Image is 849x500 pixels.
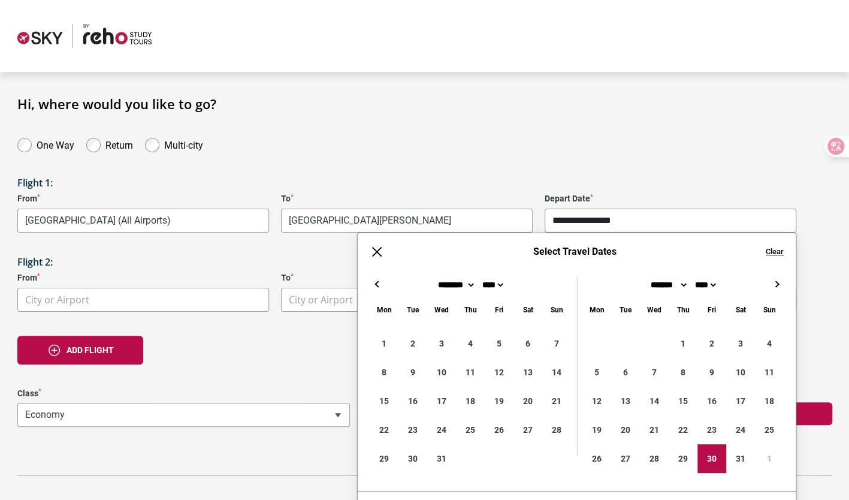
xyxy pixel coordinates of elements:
div: 7 [640,358,669,387]
div: Saturday [513,303,542,317]
div: 1 [755,444,784,473]
div: Wednesday [640,303,669,317]
div: 4 [456,329,485,358]
div: 10 [726,358,755,387]
div: 28 [542,415,571,444]
div: Monday [370,303,398,317]
label: From [17,273,269,283]
div: 5 [582,358,611,387]
label: Class [17,388,350,399]
div: 27 [611,444,640,473]
span: City or Airport [282,288,532,312]
span: City or Airport [289,293,353,306]
div: 29 [669,444,697,473]
label: From [17,194,269,204]
span: City or Airport [17,288,269,312]
div: 29 [370,444,398,473]
label: One Way [37,137,74,151]
div: 23 [398,415,427,444]
div: Sunday [542,303,571,317]
h6: Select Travel Dates [396,246,754,257]
div: Tuesday [398,303,427,317]
button: ← [370,277,384,291]
div: 22 [669,415,697,444]
div: 12 [485,358,513,387]
div: 20 [513,387,542,415]
div: 21 [640,415,669,444]
div: 16 [398,387,427,415]
h3: Flight 1: [17,177,832,189]
div: 11 [755,358,784,387]
span: Berlin, Germany [281,209,533,233]
div: 20 [611,415,640,444]
h3: Flight 2: [17,257,832,268]
div: 2 [398,329,427,358]
div: Wednesday [427,303,456,317]
div: 24 [726,415,755,444]
div: 26 [582,444,611,473]
div: 26 [485,415,513,444]
div: 13 [611,387,640,415]
label: Return [105,137,133,151]
button: → [769,277,784,291]
span: Shanghai, China [17,209,269,233]
div: 15 [370,387,398,415]
div: 4 [755,329,784,358]
div: 25 [755,415,784,444]
button: Clear [766,246,784,257]
div: 12 [582,387,611,415]
h1: Hi, where would you like to go? [17,96,832,112]
div: Friday [485,303,513,317]
div: 10 [427,358,456,387]
span: Shanghai, China [18,209,268,232]
div: 9 [398,358,427,387]
div: 1 [370,329,398,358]
div: 7 [542,329,571,358]
div: Thursday [669,303,697,317]
div: 14 [542,358,571,387]
span: City or Airport [25,293,89,306]
div: 6 [611,358,640,387]
div: 2 [697,329,726,358]
div: 21 [542,387,571,415]
div: 30 [398,444,427,473]
div: 6 [513,329,542,358]
div: 3 [726,329,755,358]
button: Add flight [17,336,143,365]
label: To [281,194,533,204]
div: 15 [669,387,697,415]
span: City or Airport [281,288,533,312]
div: 19 [485,387,513,415]
div: 9 [697,358,726,387]
span: Economy [17,403,350,427]
span: Berlin, Germany [282,209,532,232]
label: To [281,273,533,283]
div: 25 [456,415,485,444]
label: Multi-city [164,137,203,151]
div: 17 [726,387,755,415]
div: Tuesday [611,303,640,317]
div: 13 [513,358,542,387]
div: 27 [513,415,542,444]
div: 3 [427,329,456,358]
div: Saturday [726,303,755,317]
label: Depart Date [545,194,796,204]
span: City or Airport [18,288,268,312]
div: 17 [427,387,456,415]
div: 1 [669,329,697,358]
div: Sunday [755,303,784,317]
div: 23 [697,415,726,444]
div: 14 [640,387,669,415]
div: 19 [582,415,611,444]
div: 24 [427,415,456,444]
div: 30 [697,444,726,473]
div: 8 [370,358,398,387]
div: 31 [427,444,456,473]
div: 16 [697,387,726,415]
div: 28 [640,444,669,473]
div: 18 [456,387,485,415]
div: 18 [755,387,784,415]
div: 11 [456,358,485,387]
div: Monday [582,303,611,317]
div: 5 [485,329,513,358]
